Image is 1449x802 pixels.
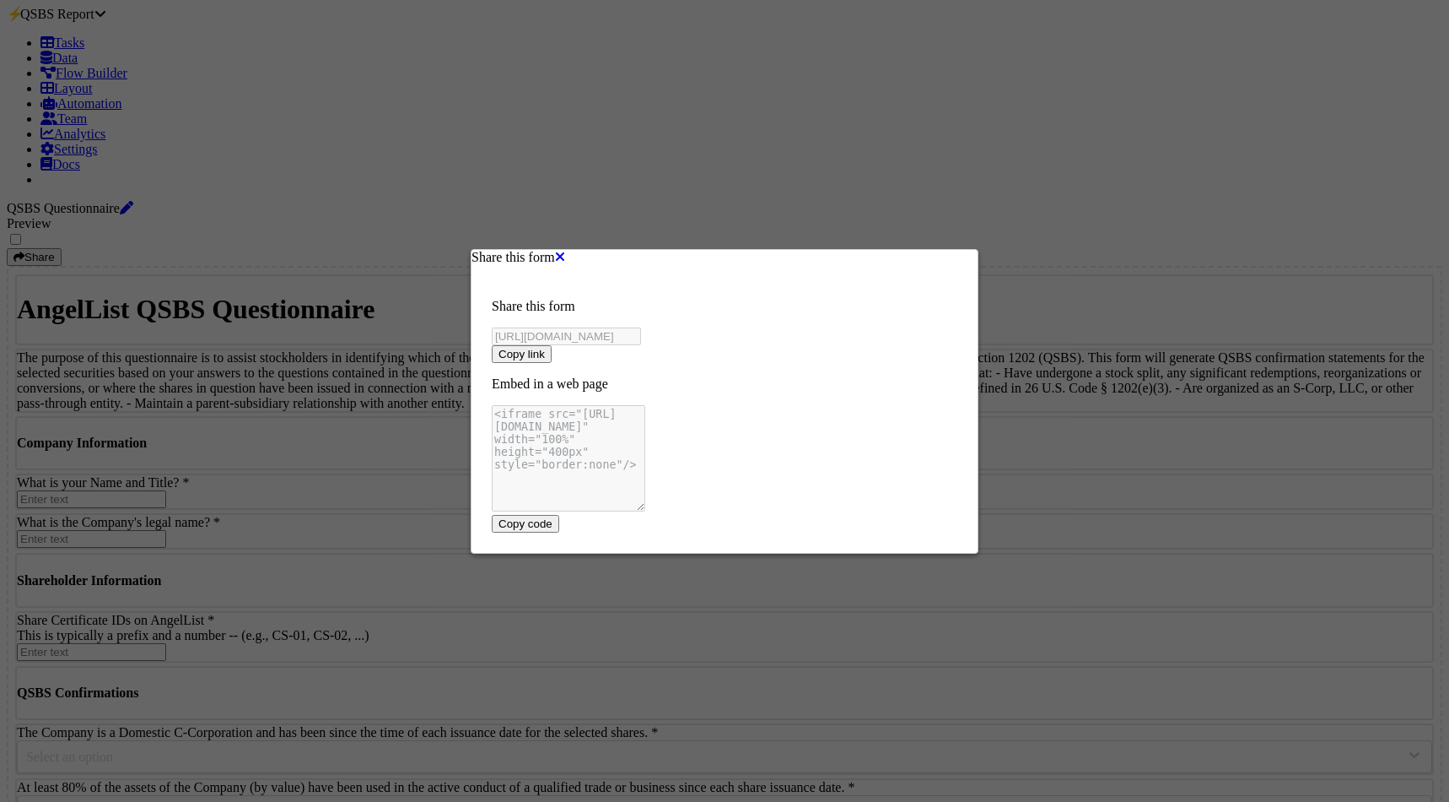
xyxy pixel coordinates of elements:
button: Copy code [492,515,559,533]
div: Share this form [471,250,978,265]
p: Share this form [492,299,957,314]
button: Copy link [492,345,552,363]
p: Embed in a web page [492,377,957,392]
textarea: <iframe src="[URL][DOMAIN_NAME]" width="100%" height="400px" style="border:none"/> [492,405,645,512]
